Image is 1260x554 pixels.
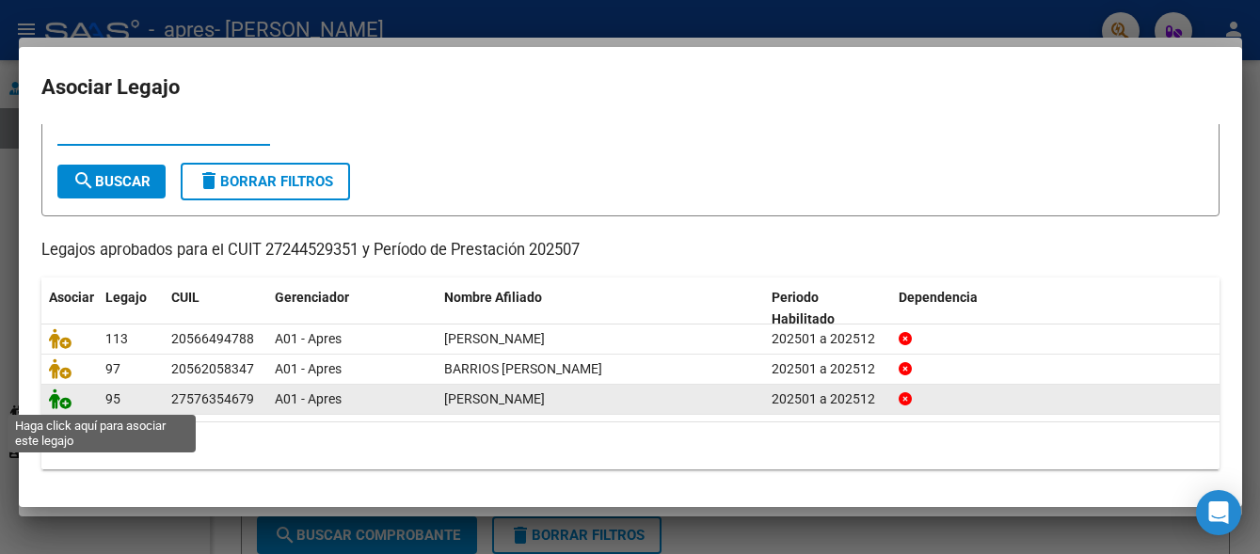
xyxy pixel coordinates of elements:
span: Nombre Afiliado [444,290,542,305]
span: Legajo [105,290,147,305]
mat-icon: delete [198,169,220,192]
span: ROLON SANTIAGO [444,331,545,346]
button: Buscar [57,165,166,198]
span: Gerenciador [275,290,349,305]
datatable-header-cell: Legajo [98,277,164,340]
div: 202501 a 202512 [772,328,884,350]
h2: Asociar Legajo [41,70,1220,105]
span: 95 [105,391,120,406]
div: 27576354679 [171,388,254,410]
p: Legajos aprobados para el CUIT 27244529351 y Período de Prestación 202507 [41,239,1220,262]
div: Open Intercom Messenger [1196,490,1241,535]
datatable-header-cell: Asociar [41,277,98,340]
span: BARRIOS AGUSTIN EMIR [444,361,602,376]
span: A01 - Apres [275,361,342,376]
button: Borrar Filtros [181,163,350,200]
span: Asociar [49,290,94,305]
datatable-header-cell: CUIL [164,277,267,340]
span: Periodo Habilitado [772,290,835,326]
div: 202501 a 202512 [772,358,884,380]
div: 20566494788 [171,328,254,350]
datatable-header-cell: Dependencia [891,277,1220,340]
span: Dependencia [899,290,978,305]
datatable-header-cell: Gerenciador [267,277,437,340]
datatable-header-cell: Periodo Habilitado [764,277,891,340]
div: 20562058347 [171,358,254,380]
span: A01 - Apres [275,331,342,346]
span: Buscar [72,173,151,190]
span: PAREDES MORALES DELFINA [444,391,545,406]
mat-icon: search [72,169,95,192]
div: 3 registros [41,422,1220,469]
div: 202501 a 202512 [772,388,884,410]
span: 97 [105,361,120,376]
span: Borrar Filtros [198,173,333,190]
span: A01 - Apres [275,391,342,406]
span: CUIL [171,290,199,305]
span: 113 [105,331,128,346]
datatable-header-cell: Nombre Afiliado [437,277,765,340]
